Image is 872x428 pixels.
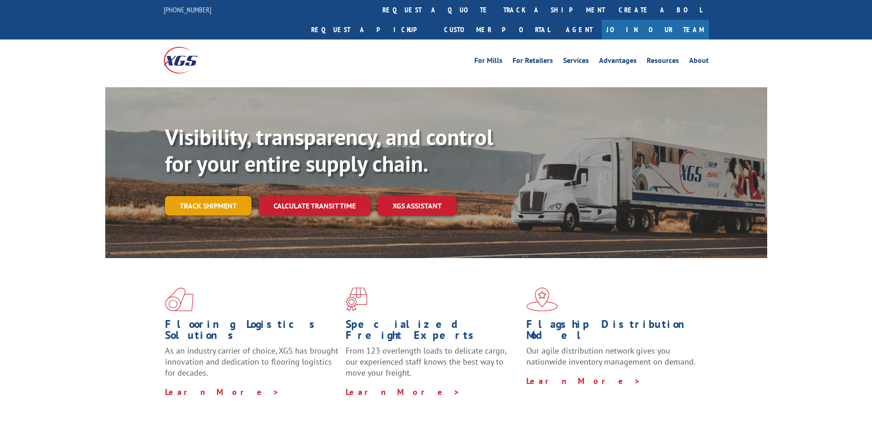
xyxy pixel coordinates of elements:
[526,376,641,386] a: Learn More >
[346,319,519,345] h1: Specialized Freight Experts
[165,287,194,311] img: xgs-icon-total-supply-chain-intelligence-red
[647,57,679,67] a: Resources
[526,287,558,311] img: xgs-icon-flagship-distribution-model-red
[526,345,695,367] span: Our agile distribution network gives you nationwide inventory management on demand.
[165,123,493,178] b: Visibility, transparency, and control for your entire supply chain.
[304,20,437,39] a: Request a pickup
[165,319,339,345] h1: Flooring Logistics Solutions
[164,5,211,14] a: [PHONE_NUMBER]
[563,57,589,67] a: Services
[599,57,637,67] a: Advantages
[557,20,602,39] a: Agent
[474,57,502,67] a: For Mills
[346,287,367,311] img: xgs-icon-focused-on-flooring-red
[346,387,460,397] a: Learn More >
[513,57,553,67] a: For Retailers
[378,196,456,216] a: XGS ASSISTANT
[689,57,709,67] a: About
[346,345,519,386] p: From 123 overlength loads to delicate cargo, our experienced staff knows the best way to move you...
[165,387,279,397] a: Learn More >
[259,196,370,216] a: Calculate transit time
[165,196,251,215] a: Track shipment
[437,20,557,39] a: Customer Portal
[526,319,700,345] h1: Flagship Distribution Model
[602,20,709,39] a: Join Our Team
[165,345,338,378] span: As an industry carrier of choice, XGS has brought innovation and dedication to flooring logistics...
